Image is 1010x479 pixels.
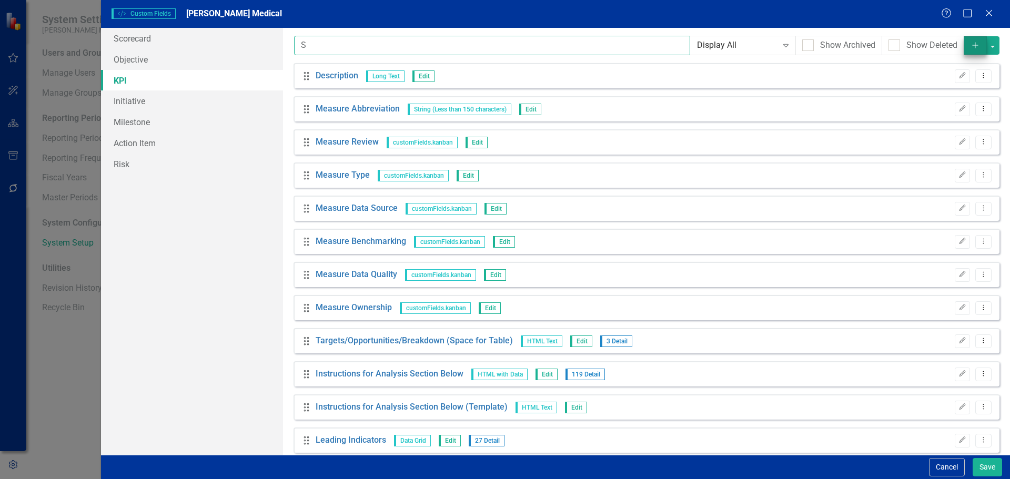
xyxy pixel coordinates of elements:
div: Display All [697,39,777,52]
span: Edit [466,137,488,148]
span: HTML Text [521,335,562,347]
span: 3 Detail [600,335,632,347]
span: customFields.kanban [400,302,471,314]
a: Initiative [101,90,283,111]
a: Action Item [101,133,283,154]
span: Edit [412,70,435,82]
span: Custom Fields [112,8,176,19]
span: String (Less than 150 characters) [408,104,511,115]
span: Edit [565,402,587,413]
button: Save [973,458,1002,476]
button: Cancel [929,458,965,476]
a: Instructions for Analysis Section Below [316,368,463,380]
a: Measure Abbreviation [316,103,400,115]
a: Measure Ownership [316,302,392,314]
span: Edit [457,170,479,181]
span: Edit [570,335,592,347]
span: HTML Text [516,402,557,413]
a: Targets/Opportunities/Breakdown (Space for Table) [316,335,513,347]
span: Edit [536,369,558,380]
a: Measure Data Quality [316,269,397,281]
span: 119 Detail [565,369,605,380]
span: customFields.kanban [406,203,477,215]
span: 27 Detail [469,435,504,446]
span: Data Grid [394,435,431,446]
span: Edit [493,236,515,248]
div: Show Deleted [906,39,957,52]
a: Measure Benchmarking [316,236,406,248]
a: Description [316,70,358,82]
span: customFields.kanban [414,236,485,248]
span: Edit [479,302,501,314]
span: Edit [484,269,506,281]
span: Edit [519,104,541,115]
a: Measure Review [316,136,379,148]
a: Scorecard [101,28,283,49]
a: Instructions for Analysis Section Below (Template) [316,401,508,413]
span: [PERSON_NAME] Medical [186,8,282,18]
span: Edit [484,203,507,215]
a: Measure Data Source [316,202,398,215]
input: Filter... [294,36,691,55]
span: customFields.kanban [405,269,476,281]
a: Risk [101,154,283,175]
span: customFields.kanban [378,170,449,181]
div: Show Archived [820,39,875,52]
a: Milestone [101,111,283,133]
span: Edit [439,435,461,446]
a: Measure Type [316,169,370,181]
span: Long Text [366,70,405,82]
span: customFields.kanban [387,137,458,148]
a: Leading Indicators [316,434,386,446]
a: KPI [101,70,283,91]
span: HTML with Data [471,369,528,380]
a: Objective [101,49,283,70]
